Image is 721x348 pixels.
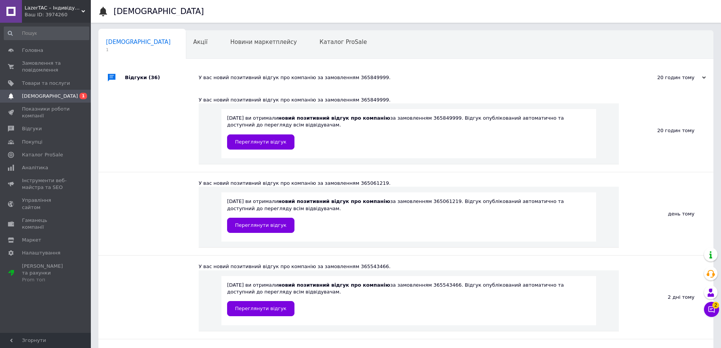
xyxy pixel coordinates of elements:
[199,74,630,81] div: У вас новий позитивний відгук про компанію за замовленням 365849999.
[199,97,619,103] div: У вас новий позитивний відгук про компанію за замовленням 365849999.
[619,172,713,255] div: день тому
[235,306,287,311] span: Переглянути відгук
[235,139,287,145] span: Переглянути відгук
[106,47,171,53] span: 1
[22,151,63,158] span: Каталог ProSale
[278,198,390,204] b: новий позитивний відгук про компанію
[22,93,78,100] span: [DEMOGRAPHIC_DATA]
[278,115,390,121] b: новий позитивний відгук про компанію
[319,39,367,45] span: Каталог ProSale
[22,80,70,87] span: Товари та послуги
[712,302,719,309] span: 2
[22,263,70,284] span: [PERSON_NAME] та рахунки
[619,256,713,339] div: 2 дні тому
[114,7,204,16] h1: [DEMOGRAPHIC_DATA]
[22,276,70,283] div: Prom топ
[22,197,70,211] span: Управління сайтом
[22,125,42,132] span: Відгуки
[278,282,390,288] b: новий позитивний відгук про компанію
[227,301,294,316] a: Переглянути відгук
[22,177,70,191] span: Інструменти веб-майстра та SEO
[630,74,706,81] div: 20 годин тому
[25,5,81,11] span: LazerTAC – Індивідуальні подарунки L-TAC™
[79,93,87,99] span: 1
[227,134,294,150] a: Переглянути відгук
[704,302,719,317] button: Чат з покупцем2
[199,263,619,270] div: У вас новий позитивний відгук про компанію за замовленням 365543466.
[199,180,619,187] div: У вас новий позитивний відгук про компанію за замовленням 365061219.
[22,250,61,256] span: Налаштування
[227,282,590,316] div: [DATE] ви отримали за замовленням 365543466. Відгук опублікований автоматично та доступний до пер...
[227,218,294,233] a: Переглянути відгук
[4,27,89,40] input: Пошук
[619,89,713,172] div: 20 годин тому
[25,11,91,18] div: Ваш ID: 3974260
[22,47,43,54] span: Головна
[106,39,171,45] span: [DEMOGRAPHIC_DATA]
[22,164,48,171] span: Аналітика
[22,237,41,243] span: Маркет
[22,60,70,73] span: Замовлення та повідомлення
[22,106,70,119] span: Показники роботи компанії
[230,39,297,45] span: Новини маркетплейсу
[22,217,70,231] span: Гаманець компанії
[193,39,208,45] span: Акції
[22,139,42,145] span: Покупці
[125,66,199,89] div: Відгуки
[235,222,287,228] span: Переглянути відгук
[227,198,590,233] div: [DATE] ви отримали за замовленням 365061219. Відгук опублікований автоматично та доступний до пер...
[227,115,590,149] div: [DATE] ви отримали за замовленням 365849999. Відгук опублікований автоматично та доступний до пер...
[149,75,160,80] span: (36)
